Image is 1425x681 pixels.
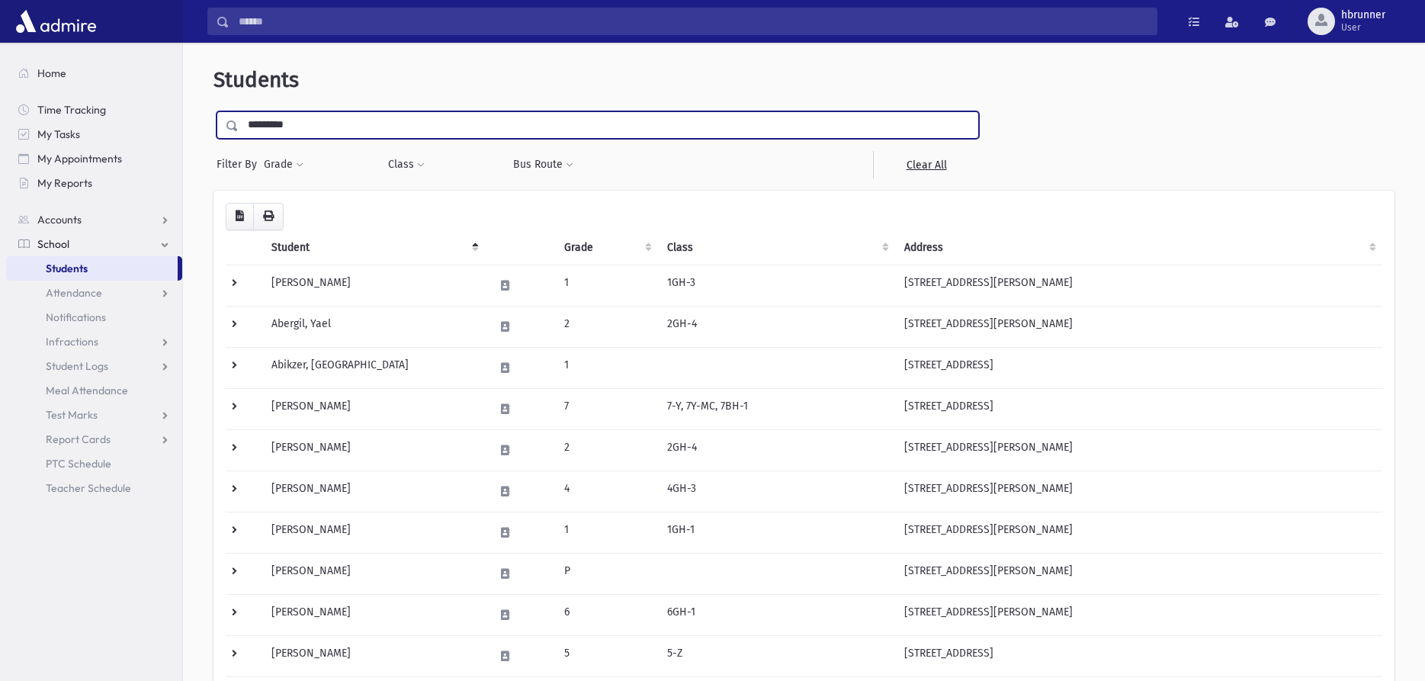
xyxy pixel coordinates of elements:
[555,471,658,512] td: 4
[895,230,1382,265] th: Address: activate to sort column ascending
[6,451,182,476] a: PTC Schedule
[6,61,182,85] a: Home
[263,151,304,178] button: Grade
[46,432,111,446] span: Report Cards
[37,176,92,190] span: My Reports
[555,347,658,388] td: 1
[6,281,182,305] a: Attendance
[262,388,485,429] td: [PERSON_NAME]
[895,306,1382,347] td: [STREET_ADDRESS][PERSON_NAME]
[262,347,485,388] td: Abikzer, [GEOGRAPHIC_DATA]
[37,127,80,141] span: My Tasks
[6,476,182,500] a: Teacher Schedule
[895,347,1382,388] td: [STREET_ADDRESS]
[37,213,82,226] span: Accounts
[895,553,1382,594] td: [STREET_ADDRESS][PERSON_NAME]
[6,329,182,354] a: Infractions
[226,203,254,230] button: CSV
[37,66,66,80] span: Home
[555,429,658,471] td: 2
[213,67,299,92] span: Students
[6,171,182,195] a: My Reports
[658,265,896,306] td: 1GH-3
[555,553,658,594] td: P
[1341,21,1385,34] span: User
[512,151,574,178] button: Bus Route
[6,98,182,122] a: Time Tracking
[262,429,485,471] td: [PERSON_NAME]
[6,122,182,146] a: My Tasks
[555,594,658,635] td: 6
[658,471,896,512] td: 4GH-3
[6,403,182,427] a: Test Marks
[555,306,658,347] td: 2
[217,156,263,172] span: Filter By
[895,471,1382,512] td: [STREET_ADDRESS][PERSON_NAME]
[253,203,284,230] button: Print
[658,594,896,635] td: 6GH-1
[229,8,1157,35] input: Search
[262,635,485,676] td: [PERSON_NAME]
[6,232,182,256] a: School
[658,306,896,347] td: 2GH-4
[37,152,122,165] span: My Appointments
[895,512,1382,553] td: [STREET_ADDRESS][PERSON_NAME]
[895,429,1382,471] td: [STREET_ADDRESS][PERSON_NAME]
[895,635,1382,676] td: [STREET_ADDRESS]
[873,151,979,178] a: Clear All
[555,635,658,676] td: 5
[262,553,485,594] td: [PERSON_NAME]
[37,103,106,117] span: Time Tracking
[555,512,658,553] td: 1
[262,230,485,265] th: Student: activate to sort column descending
[895,388,1382,429] td: [STREET_ADDRESS]
[6,305,182,329] a: Notifications
[6,354,182,378] a: Student Logs
[46,384,128,397] span: Meal Attendance
[658,635,896,676] td: 5-Z
[46,262,88,275] span: Students
[46,286,102,300] span: Attendance
[658,429,896,471] td: 2GH-4
[262,471,485,512] td: [PERSON_NAME]
[6,256,178,281] a: Students
[6,427,182,451] a: Report Cards
[555,388,658,429] td: 7
[555,265,658,306] td: 1
[658,388,896,429] td: 7-Y, 7Y-MC, 7BH-1
[658,230,896,265] th: Class: activate to sort column ascending
[46,335,98,349] span: Infractions
[46,481,131,495] span: Teacher Schedule
[46,457,111,471] span: PTC Schedule
[658,512,896,553] td: 1GH-1
[262,265,485,306] td: [PERSON_NAME]
[555,230,658,265] th: Grade: activate to sort column ascending
[895,594,1382,635] td: [STREET_ADDRESS][PERSON_NAME]
[12,6,100,37] img: AdmirePro
[6,378,182,403] a: Meal Attendance
[46,408,98,422] span: Test Marks
[6,146,182,171] a: My Appointments
[262,512,485,553] td: [PERSON_NAME]
[895,265,1382,306] td: [STREET_ADDRESS][PERSON_NAME]
[387,151,425,178] button: Class
[46,310,106,324] span: Notifications
[37,237,69,251] span: School
[1341,9,1385,21] span: hbrunner
[46,359,108,373] span: Student Logs
[262,306,485,347] td: Abergil, Yael
[262,594,485,635] td: [PERSON_NAME]
[6,207,182,232] a: Accounts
